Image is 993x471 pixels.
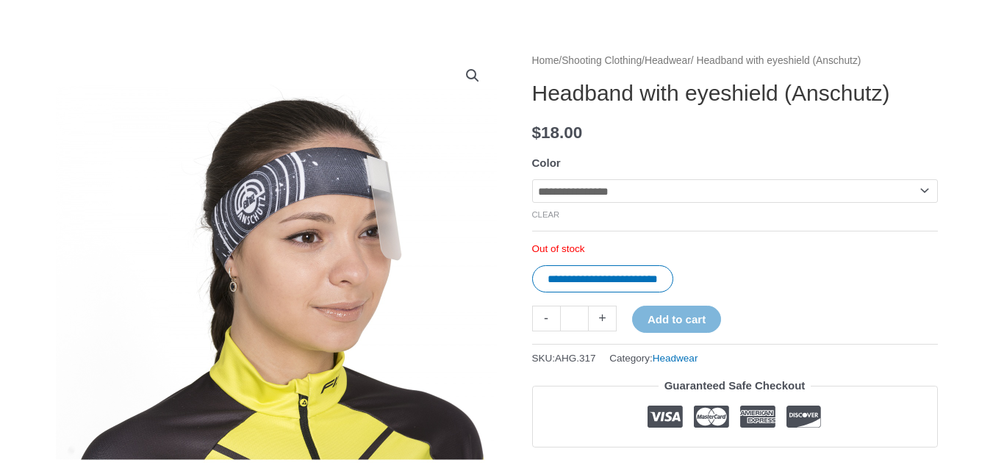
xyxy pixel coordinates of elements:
[653,353,698,364] a: Headwear
[532,157,561,169] label: Color
[555,353,596,364] span: AHG.317
[589,306,617,331] a: +
[459,62,486,89] a: View full-screen image gallery
[532,210,560,219] a: Clear options
[532,55,559,66] a: Home
[645,55,691,66] a: Headwear
[532,242,938,256] p: Out of stock
[632,306,721,333] button: Add to cart
[532,51,938,71] nav: Breadcrumb
[609,349,698,367] span: Category:
[532,349,596,367] span: SKU:
[562,55,642,66] a: Shooting Clothing
[532,123,583,142] bdi: 18.00
[659,375,811,396] legend: Guaranteed Safe Checkout
[532,80,938,107] h1: Headband with eyeshield (Anschutz)
[532,306,560,331] a: -
[532,123,542,142] span: $
[560,306,589,331] input: Product quantity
